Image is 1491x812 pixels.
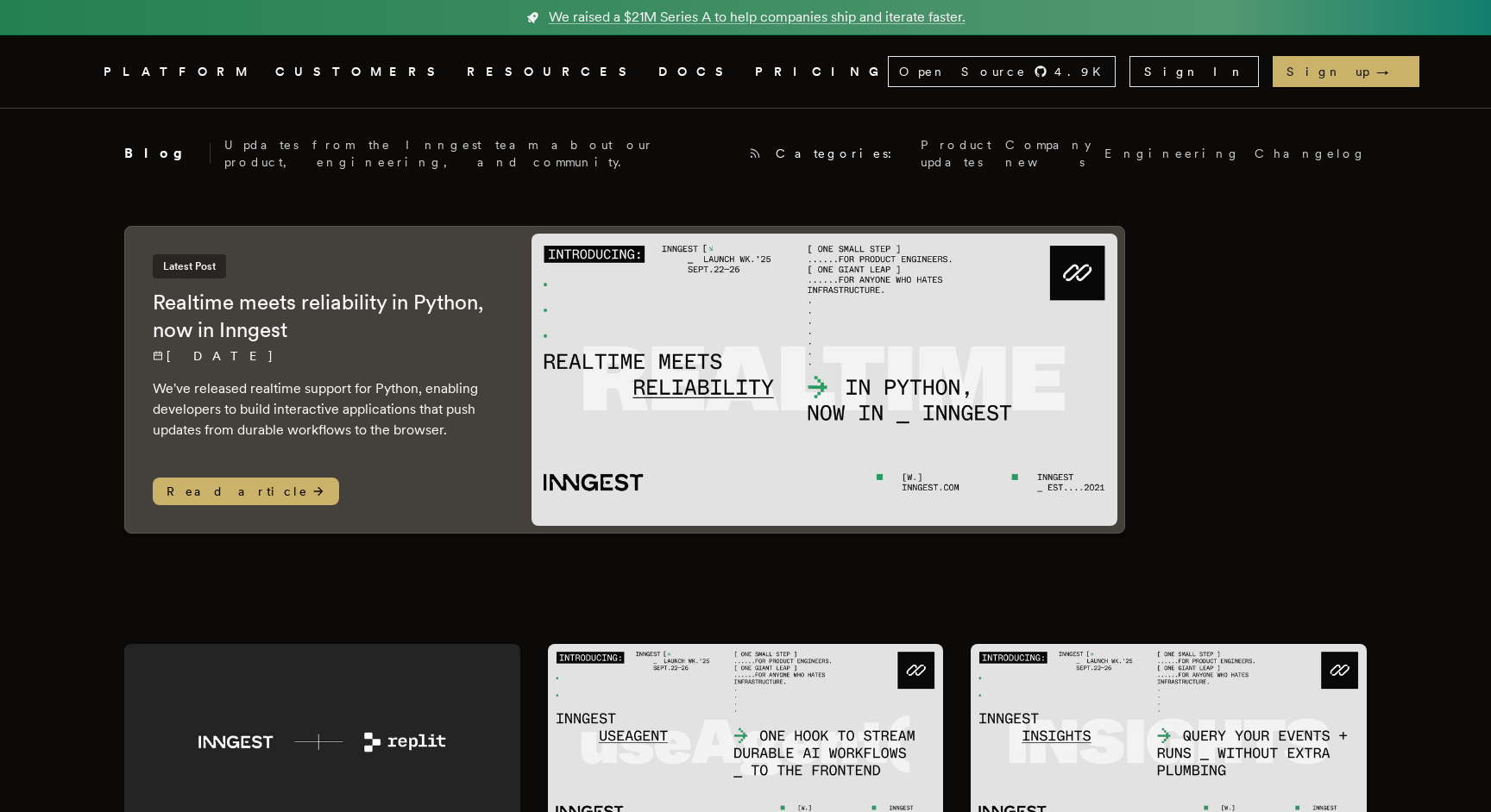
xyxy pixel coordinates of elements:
[899,63,1027,80] span: Open Source
[532,234,1117,526] img: Featured image for Realtime meets reliability in Python, now in Inngest blog post
[104,61,255,83] button: PLATFORM
[776,145,907,162] span: Categories:
[224,136,734,171] p: Updates from the Inngest team about our product, engineering, and community.
[153,378,497,440] p: We've released realtime support for Python, enabling developers to build interactive applications...
[1376,63,1406,80] span: →
[658,61,734,83] a: DOCS
[153,478,339,505] span: Read article
[549,7,966,28] span: We raised a $21M Series A to help companies ship and iterate faster.
[1129,56,1259,87] a: Sign In
[1005,136,1091,171] a: Company news
[755,61,888,83] a: PRICING
[55,35,1436,108] nav: Global
[153,347,497,365] p: [DATE]
[1255,145,1367,162] a: Changelog
[153,289,497,344] h2: Realtime meets reliability in Python, now in Inngest
[921,136,991,171] a: Product updates
[124,226,1125,534] a: Latest PostRealtime meets reliability in Python, now in Inngest[DATE] We've released realtime sup...
[275,61,446,83] a: CUSTOMERS
[1273,56,1419,87] a: Sign up
[124,143,211,164] h2: Blog
[1104,145,1241,162] a: Engineering
[153,254,226,278] span: Latest Post
[467,61,638,83] button: RESOURCES
[1054,63,1111,80] span: 4.9 K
